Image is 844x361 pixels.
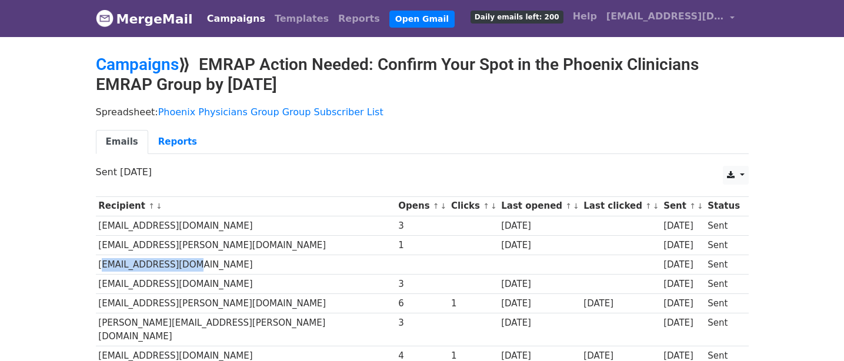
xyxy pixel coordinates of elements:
a: Reports [148,130,207,154]
a: ↑ [433,202,439,210]
a: Emails [96,130,148,154]
td: [EMAIL_ADDRESS][DOMAIN_NAME] [96,275,396,294]
a: ↓ [156,202,162,210]
td: [EMAIL_ADDRESS][PERSON_NAME][DOMAIN_NAME] [96,235,396,255]
td: Sent [705,216,742,235]
iframe: Chat Widget [785,305,844,361]
td: Sent [705,294,742,313]
th: Clicks [448,196,498,216]
h2: ⟫ EMRAP Action Needed: Confirm Your Spot in the Phoenix Clinicians EMRAP Group by [DATE] [96,55,749,94]
div: [DATE] [663,258,702,272]
a: Phoenix Physicians Group Group Subscriber List [158,106,383,118]
a: Campaigns [202,7,270,31]
a: Reports [333,7,385,31]
a: Open Gmail [389,11,455,28]
div: [DATE] [501,278,578,291]
th: Recipient [96,196,396,216]
a: ↓ [573,202,579,210]
p: Spreadsheet: [96,106,749,118]
td: Sent [705,235,742,255]
td: [EMAIL_ADDRESS][PERSON_NAME][DOMAIN_NAME] [96,294,396,313]
div: 3 [398,278,445,291]
td: Sent [705,275,742,294]
th: Last opened [498,196,581,216]
a: ↓ [653,202,659,210]
a: ↓ [697,202,703,210]
div: 3 [398,219,445,233]
div: [DATE] [663,297,702,310]
div: [DATE] [501,219,578,233]
th: Status [705,196,742,216]
th: Sent [660,196,705,216]
a: ↓ [441,202,447,210]
div: [DATE] [663,219,702,233]
a: ↓ [491,202,497,210]
a: ↑ [645,202,652,210]
th: Opens [396,196,449,216]
a: ↑ [689,202,696,210]
span: Daily emails left: 200 [471,11,563,24]
span: [EMAIL_ADDRESS][DOMAIN_NAME] [606,9,724,24]
a: ↑ [483,202,489,210]
div: 3 [398,316,445,330]
a: Templates [270,7,333,31]
div: 1 [451,297,496,310]
div: [DATE] [663,239,702,252]
td: Sent [705,255,742,274]
td: Sent [705,313,742,346]
a: Daily emails left: 200 [466,5,568,28]
a: [EMAIL_ADDRESS][DOMAIN_NAME] [602,5,739,32]
a: ↑ [565,202,572,210]
img: MergeMail logo [96,9,114,27]
a: MergeMail [96,6,193,31]
div: [DATE] [501,297,578,310]
th: Last clicked [581,196,661,216]
td: [EMAIL_ADDRESS][DOMAIN_NAME] [96,255,396,274]
td: [EMAIL_ADDRESS][DOMAIN_NAME] [96,216,396,235]
div: [DATE] [501,239,578,252]
div: 1 [398,239,445,252]
a: Help [568,5,602,28]
td: [PERSON_NAME][EMAIL_ADDRESS][PERSON_NAME][DOMAIN_NAME] [96,313,396,346]
div: [DATE] [663,316,702,330]
div: [DATE] [663,278,702,291]
a: Campaigns [96,55,179,74]
a: ↑ [148,202,155,210]
div: 6 [398,297,445,310]
p: Sent [DATE] [96,166,749,178]
div: [DATE] [583,297,658,310]
div: [DATE] [501,316,578,330]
